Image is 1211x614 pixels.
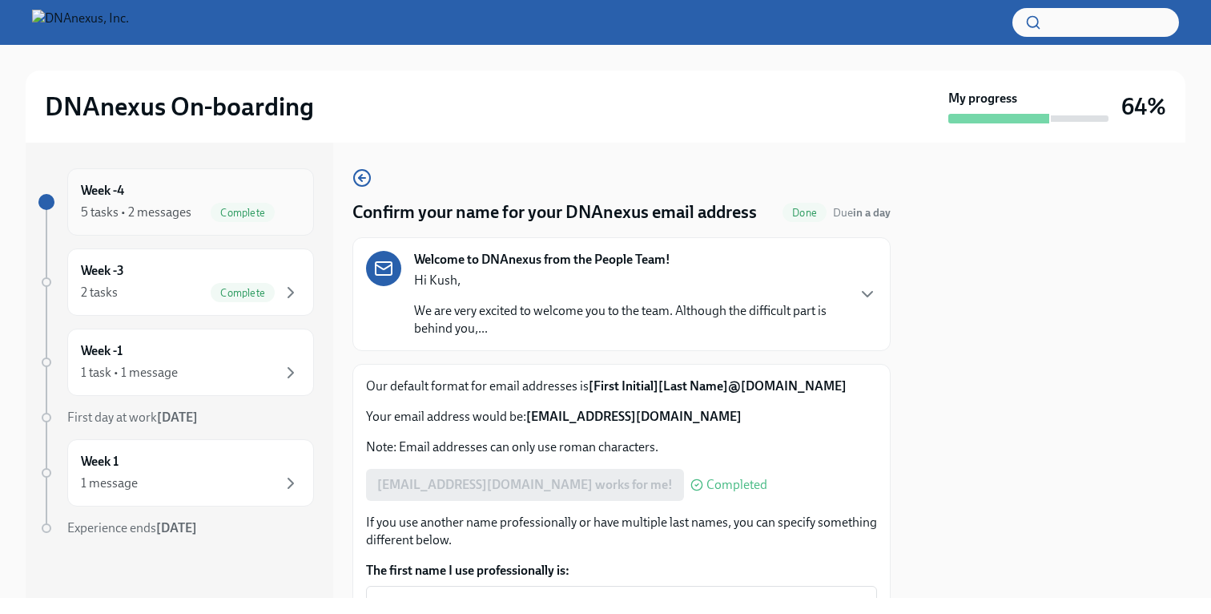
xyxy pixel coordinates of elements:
[81,475,138,492] div: 1 message
[783,207,827,219] span: Done
[853,206,891,220] strong: in a day
[366,408,877,426] p: Your email address would be:
[157,410,198,425] strong: [DATE]
[1121,92,1166,121] h3: 64%
[211,287,275,299] span: Complete
[81,364,178,382] div: 1 task • 1 message
[81,204,191,221] div: 5 tasks • 2 messages
[376,594,867,613] textarea: Kushtrim
[81,453,119,471] h6: Week 1
[948,90,1017,107] strong: My progress
[366,514,877,549] p: If you use another name professionally or have multiple last names, you can specify something dif...
[589,378,847,394] strong: [First Initial][Last Name]@[DOMAIN_NAME]
[366,562,877,580] label: The first name I use professionally is:
[81,262,124,280] h6: Week -3
[414,251,670,269] strong: Welcome to DNAnexus from the People Team!
[211,207,275,219] span: Complete
[67,520,197,535] span: Experience ends
[81,182,124,200] h6: Week -4
[366,378,877,395] p: Our default format for email addresses is
[352,200,757,224] h4: Confirm your name for your DNAnexus email address
[38,248,314,316] a: Week -32 tasksComplete
[38,329,314,396] a: Week -11 task • 1 message
[414,272,845,289] p: Hi Kush,
[38,409,314,426] a: First day at work[DATE]
[81,284,118,301] div: 2 tasks
[706,479,767,491] span: Completed
[32,10,129,35] img: DNAnexus, Inc.
[833,206,891,220] span: Due
[526,409,742,424] strong: [EMAIL_ADDRESS][DOMAIN_NAME]
[366,438,877,456] p: Note: Email addresses can only use roman characters.
[67,410,198,425] span: First day at work
[38,168,314,236] a: Week -45 tasks • 2 messagesComplete
[156,520,197,535] strong: [DATE]
[414,302,845,337] p: We are very excited to welcome you to the team. Although the difficult part is behind you,...
[833,205,891,220] span: August 16th, 2025 10:00
[38,439,314,507] a: Week 11 message
[45,91,314,123] h2: DNAnexus On-boarding
[81,342,123,360] h6: Week -1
